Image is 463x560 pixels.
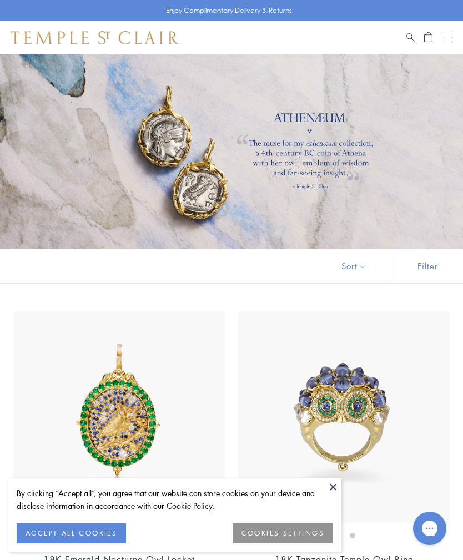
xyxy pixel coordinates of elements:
[13,311,225,523] img: 18K Emerald Nocturne Owl Locket
[238,311,450,523] img: 18K Tanzanite Temple Owl Ring
[392,249,463,283] button: Show filters
[17,487,333,512] div: By clicking “Accept all”, you agree that our website can store cookies on your device and disclos...
[17,523,126,543] button: ACCEPT ALL COOKIES
[233,523,333,543] button: COOKIES SETTINGS
[407,508,452,549] iframe: Gorgias live chat messenger
[316,249,392,283] button: Show sort by
[11,31,179,44] img: Temple St. Clair
[442,31,452,44] button: Open navigation
[424,31,432,44] a: Open Shopping Bag
[406,31,415,44] a: Search
[166,5,292,16] p: Enjoy Complimentary Delivery & Returns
